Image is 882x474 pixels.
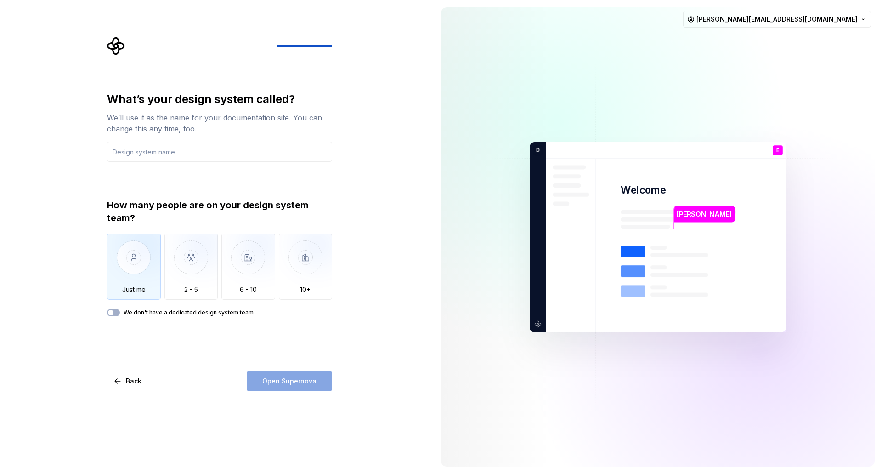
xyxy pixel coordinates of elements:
div: We’ll use it as the name for your documentation site. You can change this any time, too. [107,112,332,134]
label: We don't have a dedicated design system team [124,309,254,316]
input: Design system name [107,142,332,162]
div: What’s your design system called? [107,92,332,107]
span: [PERSON_NAME][EMAIL_ADDRESS][DOMAIN_NAME] [696,15,858,24]
div: How many people are on your design system team? [107,199,332,224]
span: Back [126,377,141,386]
svg: Supernova Logo [107,37,125,55]
p: Welcome [621,183,666,197]
button: [PERSON_NAME][EMAIL_ADDRESS][DOMAIN_NAME] [683,11,871,28]
p: [PERSON_NAME] [677,209,732,219]
p: E [776,148,779,153]
button: Back [107,371,149,391]
p: D [533,146,540,154]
